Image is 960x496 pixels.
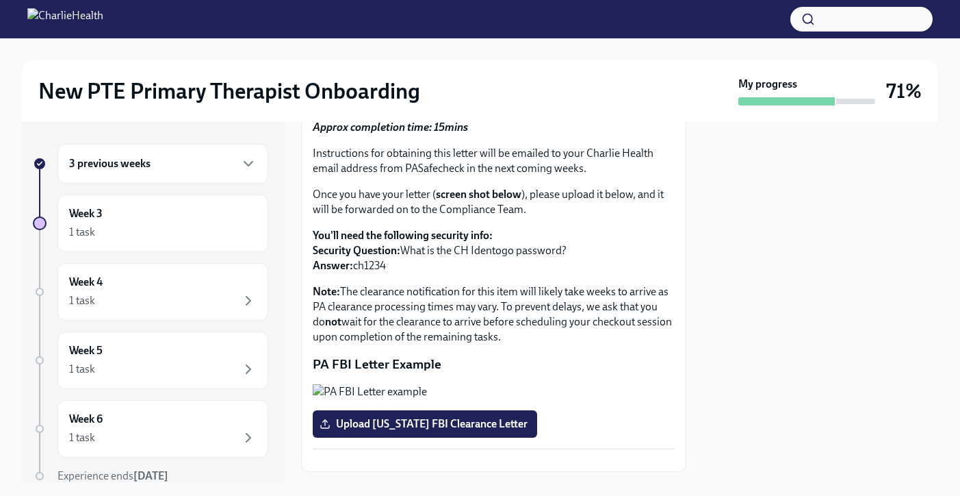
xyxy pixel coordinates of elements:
[313,284,675,345] p: The clearance notification for this item will likely take weeks to arrive as PA clearance process...
[69,293,95,308] div: 1 task
[313,187,675,217] p: Once you have your letter ( ), please upload it below, and it will be forwarded on to the Complia...
[69,275,103,290] h6: Week 4
[313,146,675,176] p: Instructions for obtaining this letter will be emailed to your Charlie Health email address from ...
[436,188,521,201] strong: screen shot below
[313,228,675,273] p: What is the CH Identogo password? ch1234
[57,144,268,184] div: 3 previous weeks
[313,285,340,298] strong: Note:
[33,400,268,458] a: Week 61 task
[69,343,103,358] h6: Week 5
[69,225,95,240] div: 1 task
[886,79,922,103] h3: 71%
[27,8,103,30] img: CharlieHealth
[57,469,168,482] span: Experience ends
[313,229,493,242] strong: You'll need the following security info:
[313,259,353,272] strong: Answer:
[33,332,268,389] a: Week 51 task
[33,263,268,321] a: Week 41 task
[38,77,420,105] h2: New PTE Primary Therapist Onboarding
[322,417,528,431] span: Upload [US_STATE] FBI Clearance Letter
[313,244,400,257] strong: Security Question:
[313,384,675,399] button: Zoom image
[738,77,797,92] strong: My progress
[69,362,95,377] div: 1 task
[133,469,168,482] strong: [DATE]
[69,156,151,171] h6: 3 previous weeks
[69,412,103,427] h6: Week 6
[33,195,268,252] a: Week 31 task
[69,206,103,221] h6: Week 3
[69,430,95,445] div: 1 task
[313,410,537,438] label: Upload [US_STATE] FBI Clearance Letter
[313,121,468,134] strong: Approx completion time: 15mins
[325,315,341,328] strong: not
[313,356,675,373] p: PA FBI Letter Example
